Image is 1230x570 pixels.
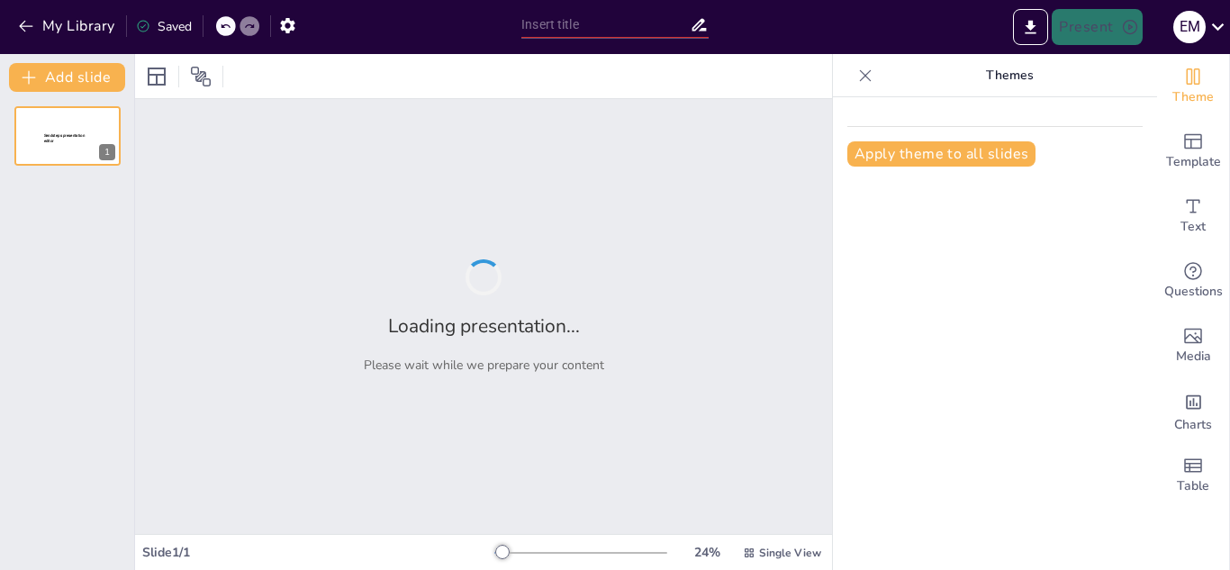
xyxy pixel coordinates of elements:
button: Export to PowerPoint [1013,9,1048,45]
div: Add ready made slides [1157,119,1229,184]
span: Table [1177,476,1209,496]
span: Text [1180,217,1206,237]
div: Add images, graphics, shapes or video [1157,313,1229,378]
div: Slide 1 / 1 [142,544,494,561]
span: Sendsteps presentation editor [44,133,85,143]
span: Media [1176,347,1211,366]
p: Please wait while we prepare your content [364,357,604,374]
div: Change the overall theme [1157,54,1229,119]
div: 1 [99,144,115,160]
button: My Library [14,12,122,41]
h2: Loading presentation... [388,313,580,339]
div: Add a table [1157,443,1229,508]
span: Charts [1174,415,1212,435]
div: 1 [14,106,121,166]
div: Saved [136,18,192,35]
div: Layout [142,62,171,91]
button: E M [1173,9,1206,45]
span: Position [190,66,212,87]
p: Themes [880,54,1139,97]
span: Template [1166,152,1221,172]
div: Add charts and graphs [1157,378,1229,443]
span: Single View [759,546,821,560]
button: Present [1052,9,1142,45]
input: Insert title [521,12,690,38]
div: 24 % [685,544,728,561]
span: Questions [1164,282,1223,302]
div: E M [1173,11,1206,43]
button: Apply theme to all slides [847,141,1036,167]
div: Get real-time input from your audience [1157,249,1229,313]
button: Add slide [9,63,125,92]
div: Add text boxes [1157,184,1229,249]
span: Theme [1172,87,1214,107]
